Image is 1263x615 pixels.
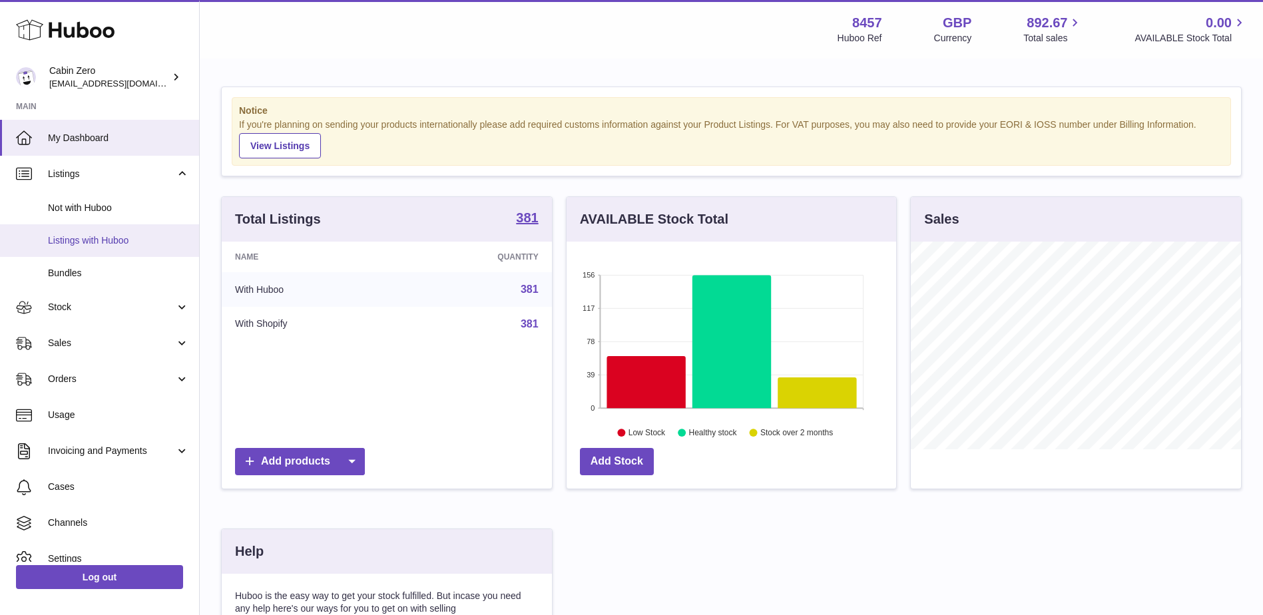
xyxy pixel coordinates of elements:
text: 39 [587,371,595,379]
h3: Total Listings [235,210,321,228]
span: Cases [48,481,189,493]
th: Name [222,242,399,272]
text: 117 [583,304,595,312]
strong: GBP [943,14,971,32]
text: Stock over 2 months [760,428,833,437]
span: Usage [48,409,189,421]
span: Settings [48,552,189,565]
strong: 381 [516,211,538,224]
text: Low Stock [629,428,666,437]
text: Healthy stock [688,428,737,437]
p: Huboo is the easy way to get your stock fulfilled. But incase you need any help here's our ways f... [235,590,539,615]
strong: Notice [239,104,1224,117]
text: 0 [591,404,595,412]
span: Bundles [48,267,189,280]
a: Add Stock [580,448,654,475]
text: 78 [587,337,595,345]
h3: Help [235,542,264,560]
a: 381 [521,318,539,329]
span: Listings [48,168,175,180]
span: Listings with Huboo [48,234,189,247]
div: If you're planning on sending your products internationally please add required customs informati... [239,118,1224,158]
span: Channels [48,516,189,529]
span: Total sales [1023,32,1083,45]
div: Huboo Ref [838,32,882,45]
h3: AVAILABLE Stock Total [580,210,728,228]
span: [EMAIL_ADDRESS][DOMAIN_NAME] [49,78,196,89]
span: Stock [48,301,175,313]
span: 892.67 [1027,14,1067,32]
a: 381 [521,284,539,295]
a: 892.67 Total sales [1023,14,1083,45]
strong: 8457 [852,14,882,32]
div: Cabin Zero [49,65,169,90]
span: AVAILABLE Stock Total [1135,32,1247,45]
a: Add products [235,448,365,475]
a: View Listings [239,133,321,158]
div: Currency [934,32,972,45]
h3: Sales [924,210,959,228]
td: With Shopify [222,307,399,341]
td: With Huboo [222,272,399,307]
a: Log out [16,565,183,589]
span: Sales [48,337,175,349]
span: Orders [48,373,175,385]
span: Not with Huboo [48,202,189,214]
span: My Dashboard [48,132,189,144]
span: Invoicing and Payments [48,445,175,457]
span: 0.00 [1206,14,1232,32]
text: 156 [583,271,595,279]
th: Quantity [399,242,551,272]
img: internalAdmin-8457@internal.huboo.com [16,67,36,87]
a: 381 [516,211,538,227]
a: 0.00 AVAILABLE Stock Total [1135,14,1247,45]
